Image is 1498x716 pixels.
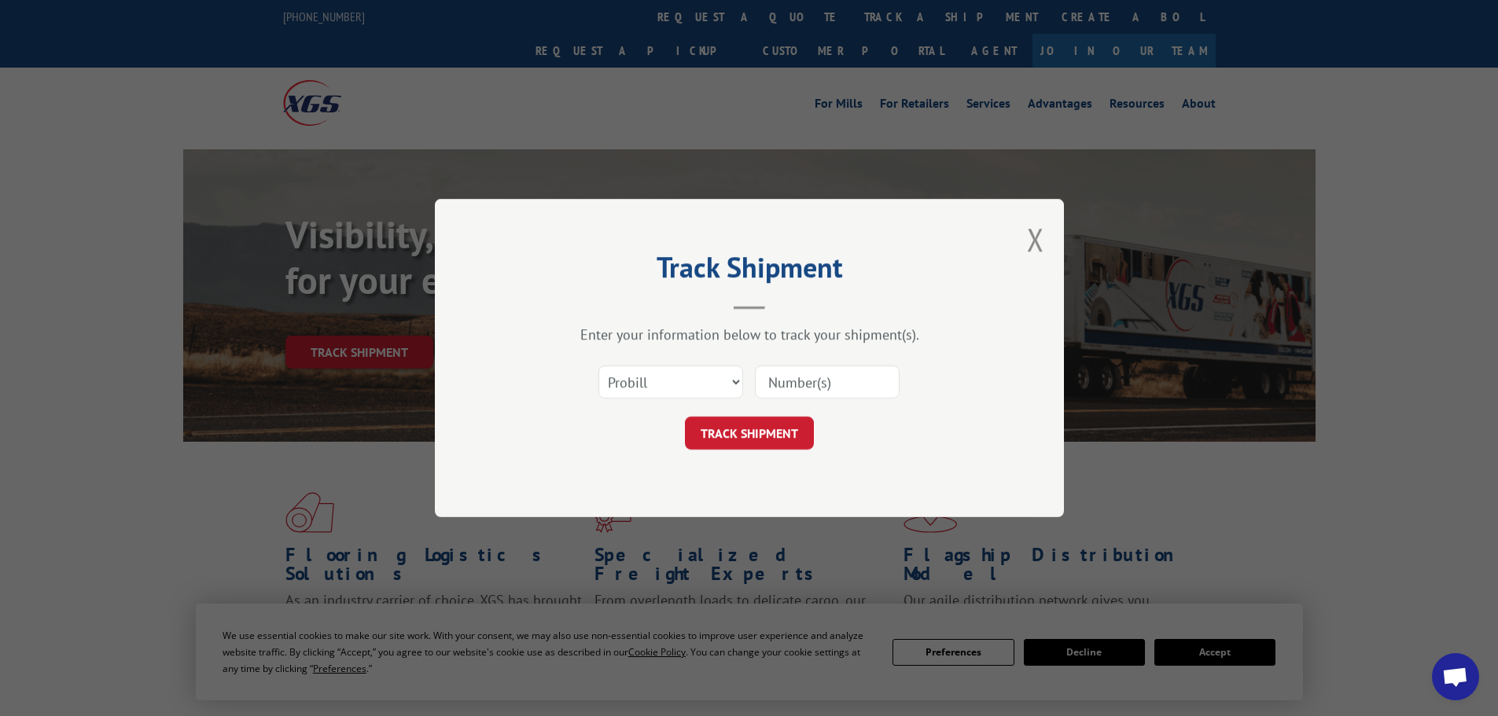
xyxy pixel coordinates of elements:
div: Enter your information below to track your shipment(s). [513,325,985,343]
button: Close modal [1027,218,1044,260]
button: TRACK SHIPMENT [685,417,814,450]
input: Number(s) [755,365,900,398]
h2: Track Shipment [513,256,985,286]
div: Open chat [1432,653,1479,700]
